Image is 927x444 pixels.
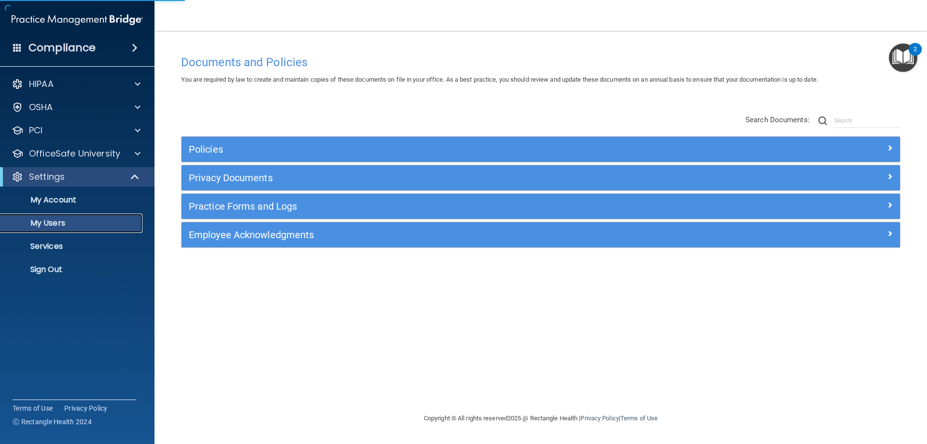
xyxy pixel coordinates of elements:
[12,171,140,183] a: Settings
[181,76,818,83] span: You are required by law to create and maintain copies of these documents on file in your office. ...
[189,170,893,186] a: Privacy Documents
[189,199,893,214] a: Practice Forms and Logs
[189,172,713,183] h5: Privacy Documents
[6,218,138,228] p: My Users
[6,195,138,205] p: My Account
[181,56,900,69] h4: Documents and Policies
[12,125,140,136] a: PCI
[64,403,108,413] a: Privacy Policy
[189,201,713,212] h5: Practice Forms and Logs
[189,227,893,243] a: Employee Acknowledgments
[29,101,53,113] p: OSHA
[365,403,717,434] div: Copyright © All rights reserved 2025 @ Rectangle Health | |
[745,115,810,124] span: Search Documents:
[13,403,53,413] a: Terms of Use
[12,10,143,29] img: PMB logo
[12,148,140,159] a: OfficeSafe University
[189,144,713,155] h5: Policies
[620,415,658,422] a: Terms of Use
[913,49,917,62] div: 2
[28,41,96,55] h4: Compliance
[189,142,893,157] a: Policies
[6,242,138,251] p: Services
[580,415,618,422] a: Privacy Policy
[29,125,42,136] p: PCI
[6,265,138,274] p: Sign Out
[12,101,140,113] a: OSHA
[760,375,915,414] iframe: Drift Widget Chat Controller
[29,171,65,183] p: Settings
[834,114,900,128] input: Search
[189,229,713,240] h5: Employee Acknowledgments
[13,417,92,427] span: Ⓒ Rectangle Health 2024
[29,148,120,159] p: OfficeSafe University
[889,43,917,72] button: Open Resource Center, 2 new notifications
[29,78,54,90] p: HIPAA
[818,116,827,125] img: ic-search.3b580494.png
[12,78,140,90] a: HIPAA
